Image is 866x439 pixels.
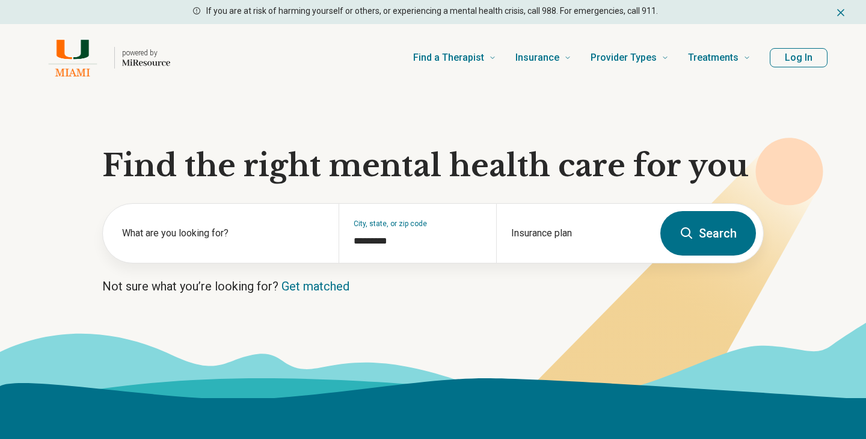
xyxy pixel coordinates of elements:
[102,148,764,184] h1: Find the right mental health care for you
[206,5,658,17] p: If you are at risk of harming yourself or others, or experiencing a mental health crisis, call 98...
[122,226,324,241] label: What are you looking for?
[688,49,739,66] span: Treatments
[835,5,847,19] button: Dismiss
[38,38,170,77] a: Home page
[122,48,170,58] p: powered by
[591,49,657,66] span: Provider Types
[515,34,571,82] a: Insurance
[591,34,669,82] a: Provider Types
[515,49,559,66] span: Insurance
[102,278,764,295] p: Not sure what you’re looking for?
[413,49,484,66] span: Find a Therapist
[770,48,828,67] button: Log In
[660,211,756,256] button: Search
[688,34,751,82] a: Treatments
[413,34,496,82] a: Find a Therapist
[281,279,349,293] a: Get matched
